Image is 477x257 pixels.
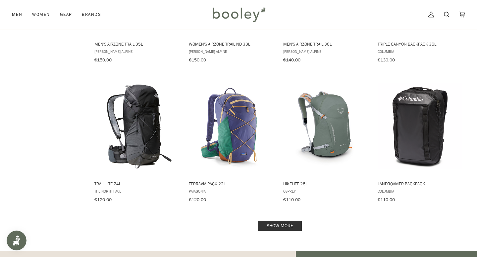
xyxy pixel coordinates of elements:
span: Women [32,11,50,18]
span: €110.00 [283,197,300,203]
div: Pagination [94,223,465,229]
span: Triple Canyon Backpack 36L [378,41,462,47]
span: Hikelite 26L [283,181,368,187]
a: Show more [258,221,302,231]
span: Columbia [378,188,462,194]
span: Brands [82,11,101,18]
span: Osprey [283,188,368,194]
span: Men's AirZone Trail 35L [94,41,179,47]
span: €140.00 [283,57,300,63]
span: €150.00 [189,57,206,63]
img: Columbia Landroamer Backpack Black - Booley Galway [377,83,463,169]
span: The North Face [94,188,179,194]
span: Landroamer Backpack [378,181,462,187]
a: Hikelite 26L [282,77,369,205]
span: Women's AirZone Trail ND 33L [189,41,274,47]
span: €130.00 [378,57,395,63]
span: Men's AirZone Trail 30L [283,41,368,47]
img: The North Face Trail Lite 24L TNF Black / Asphalt Grey - Booley Galway [93,83,180,169]
span: [PERSON_NAME] Alpine [283,49,368,54]
span: Gear [60,11,72,18]
span: Terravia Pack 22L [189,181,274,187]
img: Patagonia Terravia Pack 22L Solstice Purple - Booley Galway [188,83,275,169]
a: Terravia Pack 22L [188,77,275,205]
span: €120.00 [189,197,206,203]
a: Trail Lite 24L [93,77,180,205]
img: Booley [210,5,268,24]
span: Trail Lite 24L [94,181,179,187]
span: €120.00 [94,197,112,203]
iframe: Button to open loyalty program pop-up [7,231,26,250]
span: Columbia [378,49,462,54]
span: [PERSON_NAME] Alpine [94,49,179,54]
span: Men [12,11,22,18]
span: €150.00 [94,57,112,63]
span: €110.00 [378,197,395,203]
span: Patagonia [189,188,274,194]
a: Landroamer Backpack [377,77,463,205]
img: Osprey Hikelite 26L Pine Leaf Green - Booley Galway [282,83,369,169]
span: [PERSON_NAME] Alpine [189,49,274,54]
